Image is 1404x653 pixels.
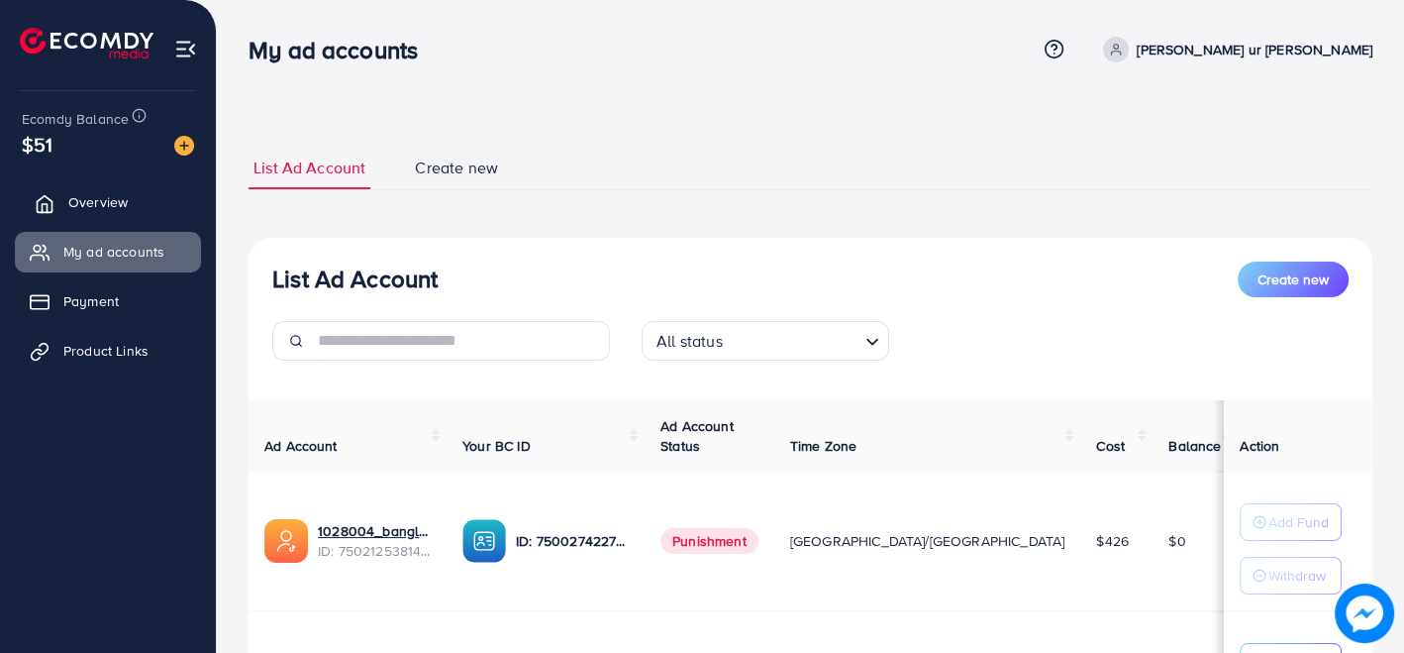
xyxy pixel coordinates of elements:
a: 1028004_bangles_1746724847065 [318,521,431,541]
span: $51 [22,130,52,159]
span: Ad Account [264,436,338,456]
span: Overview [68,192,128,212]
span: Time Zone [790,436,856,456]
p: Withdraw [1268,564,1326,588]
img: menu [174,38,197,60]
p: ID: 7500274227174621192 [516,529,629,553]
button: Add Fund [1240,503,1342,541]
span: Cost [1096,436,1125,456]
span: Balance [1168,436,1221,456]
input: Search for option [729,323,857,356]
span: $426 [1096,531,1129,551]
img: image [174,136,194,156]
h3: My ad accounts [249,36,434,64]
p: [PERSON_NAME] ur [PERSON_NAME] [1137,38,1372,61]
span: ID: 7502125381466603538 [318,541,431,561]
span: Action [1240,436,1279,456]
a: Overview [15,182,201,222]
span: Create new [1257,270,1329,289]
a: Payment [15,281,201,321]
img: logo [20,28,153,58]
div: <span class='underline'>1028004_bangles_1746724847065</span></br>7502125381466603538 [318,521,431,562]
span: [GEOGRAPHIC_DATA]/[GEOGRAPHIC_DATA] [790,531,1065,551]
p: Add Fund [1268,510,1329,534]
span: Payment [63,291,119,311]
h3: List Ad Account [272,265,438,293]
span: List Ad Account [253,157,365,179]
span: Ecomdy Balance [22,109,129,129]
button: Create new [1238,262,1349,297]
span: Create new [415,157,498,179]
span: Ad Account Status [660,416,734,456]
a: My ad accounts [15,232,201,272]
button: Withdraw [1240,557,1342,595]
img: image [1335,584,1394,643]
span: Punishment [660,528,758,554]
span: $0 [1168,531,1185,551]
a: Product Links [15,331,201,371]
div: Search for option [642,321,889,361]
span: All status [652,327,727,356]
img: ic-ads-acc.e4c84228.svg [264,519,308,563]
span: Your BC ID [462,436,531,456]
img: ic-ba-acc.ded83a64.svg [462,519,506,563]
a: [PERSON_NAME] ur [PERSON_NAME] [1095,37,1372,62]
span: Product Links [63,341,149,361]
span: My ad accounts [63,242,164,262]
